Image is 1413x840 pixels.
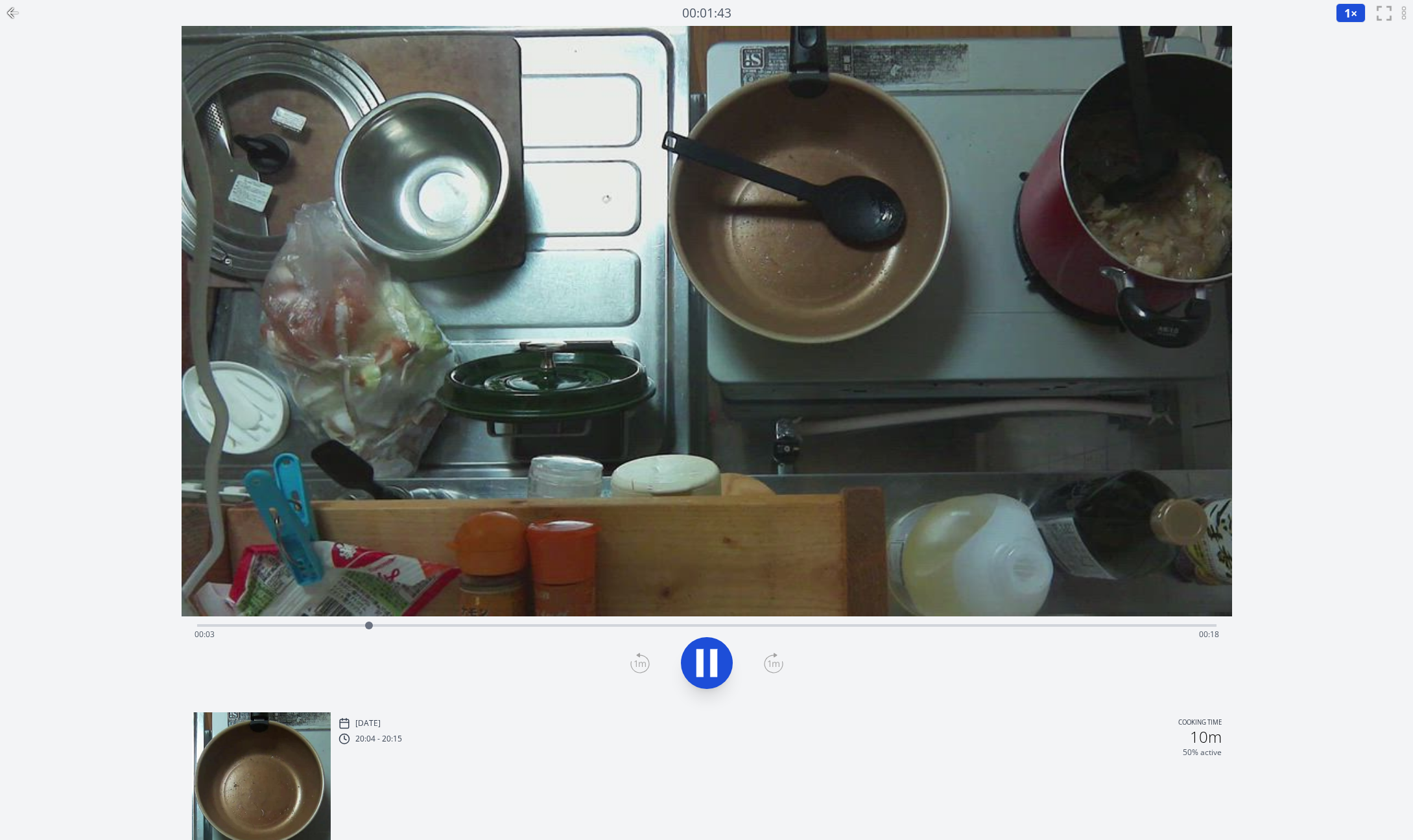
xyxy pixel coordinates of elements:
[1336,3,1366,23] button: 1×
[355,718,381,729] p: [DATE]
[1199,629,1219,640] span: 00:18
[1344,5,1351,21] span: 1
[355,734,402,744] p: 20:04 - 20:15
[1183,747,1222,758] p: 50% active
[195,629,215,640] span: 00:03
[1190,729,1222,745] h2: 10m
[682,4,731,23] a: 00:01:43
[1178,717,1222,729] p: Cooking time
